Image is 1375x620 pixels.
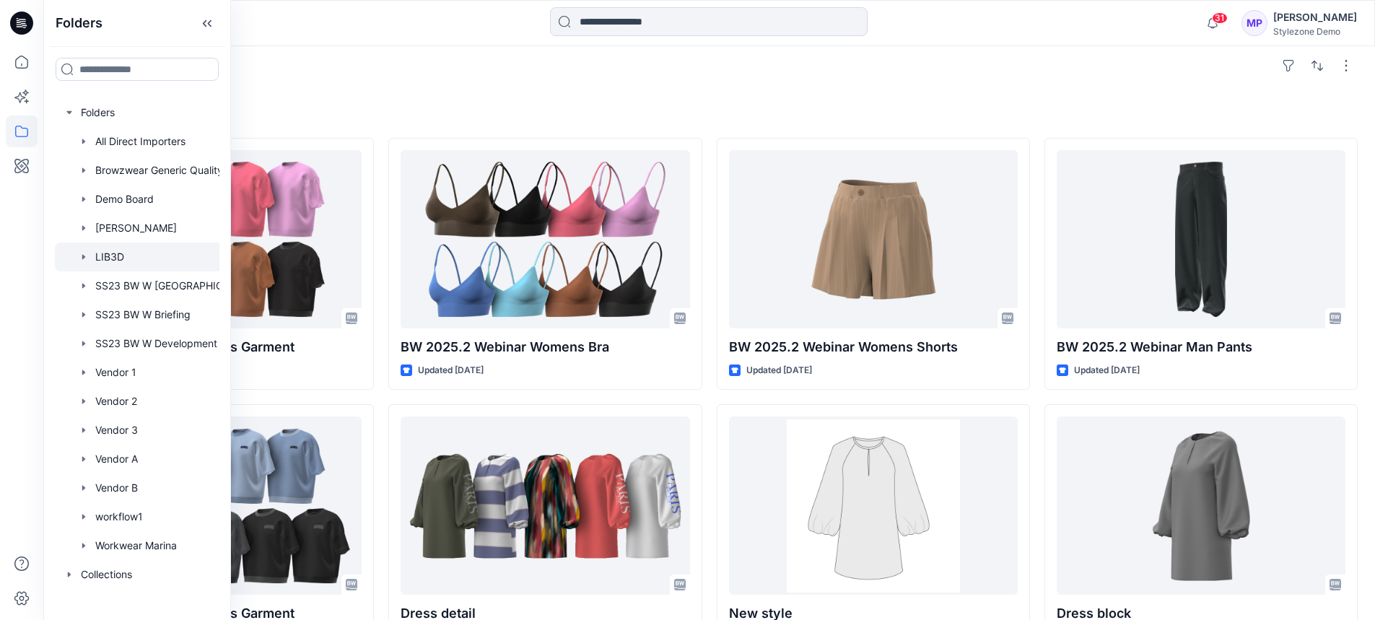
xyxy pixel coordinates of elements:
[1273,9,1357,26] div: [PERSON_NAME]
[1074,363,1140,378] p: Updated [DATE]
[1273,26,1357,37] div: Stylezone Demo
[401,416,689,595] a: Dress detail
[418,363,484,378] p: Updated [DATE]
[729,337,1018,357] p: BW 2025.2 Webinar Womens Shorts
[729,416,1018,595] a: New style
[401,337,689,357] p: BW 2025.2 Webinar Womens Bra
[1057,150,1345,328] a: BW 2025.2 Webinar Man Pants
[1212,12,1228,24] span: 31
[746,363,812,378] p: Updated [DATE]
[61,106,1358,123] h4: Styles
[729,150,1018,328] a: BW 2025.2 Webinar Womens Shorts
[1057,337,1345,357] p: BW 2025.2 Webinar Man Pants
[1057,416,1345,595] a: Dress block
[401,150,689,328] a: BW 2025.2 Webinar Womens Bra
[1241,10,1267,36] div: MP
